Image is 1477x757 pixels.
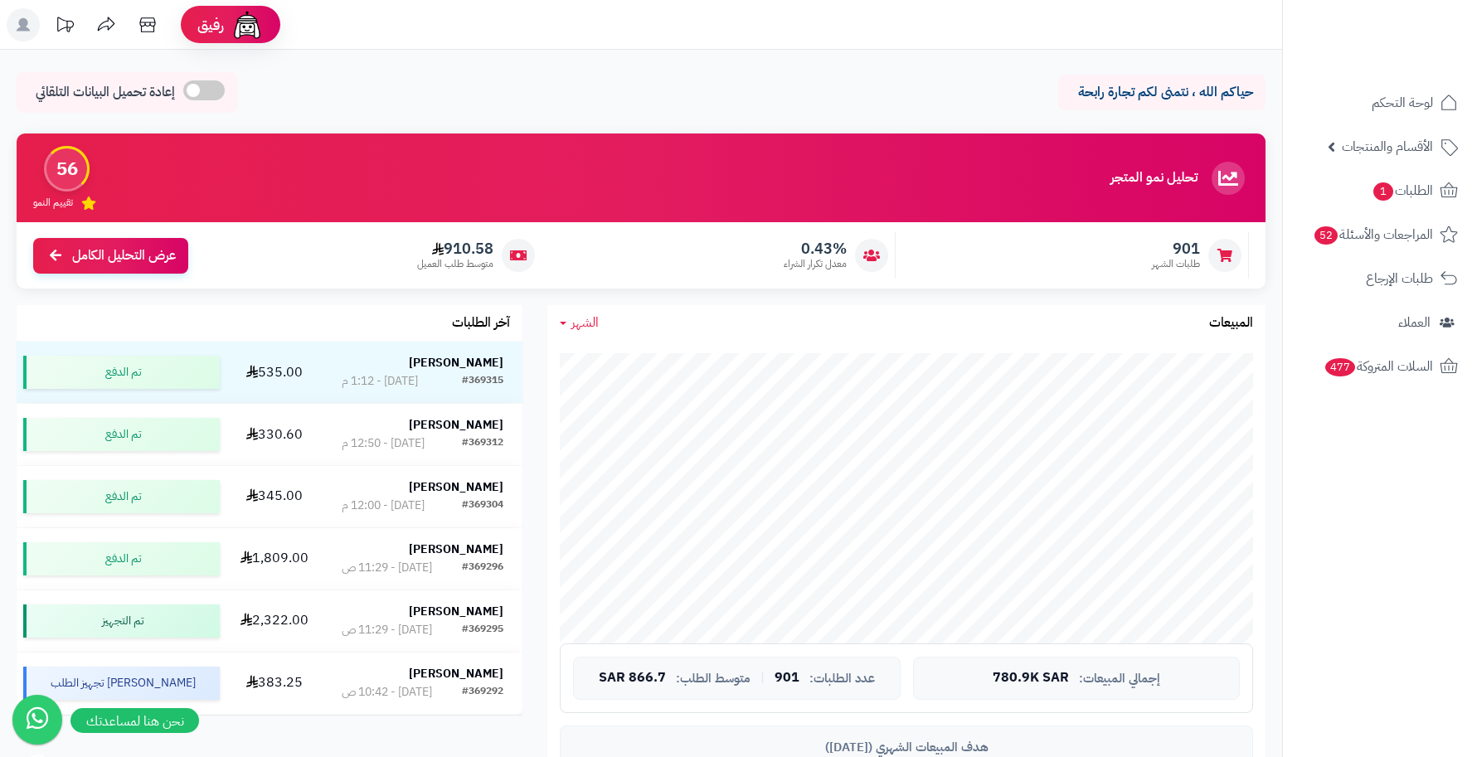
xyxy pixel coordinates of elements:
[1152,240,1200,258] span: 901
[231,8,264,41] img: ai-face.png
[1372,91,1433,114] span: لوحة التحكم
[775,671,799,686] span: 901
[36,83,175,102] span: إعادة تحميل البيانات التلقائي
[462,622,503,638] div: #369295
[571,313,599,332] span: الشهر
[993,671,1069,686] span: 780.9K SAR
[33,196,73,210] span: تقييم النمو
[462,435,503,452] div: #369312
[1079,672,1160,686] span: إجمالي المبيعات:
[1293,171,1467,211] a: الطلبات1
[226,590,322,652] td: 2,322.00
[1373,182,1393,201] span: 1
[760,672,765,684] span: |
[676,672,751,686] span: متوسط الطلب:
[23,480,220,513] div: تم الدفع
[409,354,503,371] strong: [PERSON_NAME]
[44,8,85,46] a: تحديثات المنصة
[72,246,176,265] span: عرض التحليل الكامل
[1364,46,1461,81] img: logo-2.png
[784,240,847,258] span: 0.43%
[1372,179,1433,202] span: الطلبات
[1366,267,1433,290] span: طلبات الإرجاع
[409,416,503,434] strong: [PERSON_NAME]
[1314,226,1338,245] span: 52
[342,373,418,390] div: [DATE] - 1:12 م
[409,665,503,682] strong: [PERSON_NAME]
[226,404,322,465] td: 330.60
[409,541,503,558] strong: [PERSON_NAME]
[1324,355,1433,378] span: السلات المتروكة
[417,240,493,258] span: 910.58
[342,435,425,452] div: [DATE] - 12:50 م
[1293,303,1467,342] a: العملاء
[226,528,322,590] td: 1,809.00
[226,653,322,714] td: 383.25
[23,418,220,451] div: تم الدفع
[23,356,220,389] div: تم الدفع
[1293,259,1467,298] a: طلبات الإرجاع
[409,603,503,620] strong: [PERSON_NAME]
[784,257,847,271] span: معدل تكرار الشراء
[462,373,503,390] div: #369315
[462,684,503,701] div: #369292
[226,342,322,403] td: 535.00
[452,316,510,331] h3: آخر الطلبات
[23,667,220,700] div: [PERSON_NAME] تجهيز الطلب
[462,497,503,514] div: #369304
[809,672,875,686] span: عدد الطلبات:
[560,313,599,332] a: الشهر
[573,739,1240,756] div: هدف المبيعات الشهري ([DATE])
[342,497,425,514] div: [DATE] - 12:00 م
[197,15,224,35] span: رفيق
[23,604,220,638] div: تم التجهيز
[1293,347,1467,386] a: السلات المتروكة477
[599,671,666,686] span: 866.7 SAR
[1325,358,1355,376] span: 477
[462,560,503,576] div: #369296
[1152,257,1200,271] span: طلبات الشهر
[342,622,432,638] div: [DATE] - 11:29 ص
[23,542,220,575] div: تم الدفع
[1071,83,1253,102] p: حياكم الله ، نتمنى لكم تجارة رابحة
[1398,311,1431,334] span: العملاء
[1209,316,1253,331] h3: المبيعات
[342,560,432,576] div: [DATE] - 11:29 ص
[417,257,493,271] span: متوسط طلب العميل
[1293,215,1467,255] a: المراجعات والأسئلة52
[342,684,432,701] div: [DATE] - 10:42 ص
[1313,223,1433,246] span: المراجعات والأسئلة
[1342,135,1433,158] span: الأقسام والمنتجات
[226,466,322,527] td: 345.00
[1293,83,1467,123] a: لوحة التحكم
[1110,171,1198,186] h3: تحليل نمو المتجر
[33,238,188,274] a: عرض التحليل الكامل
[409,478,503,496] strong: [PERSON_NAME]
